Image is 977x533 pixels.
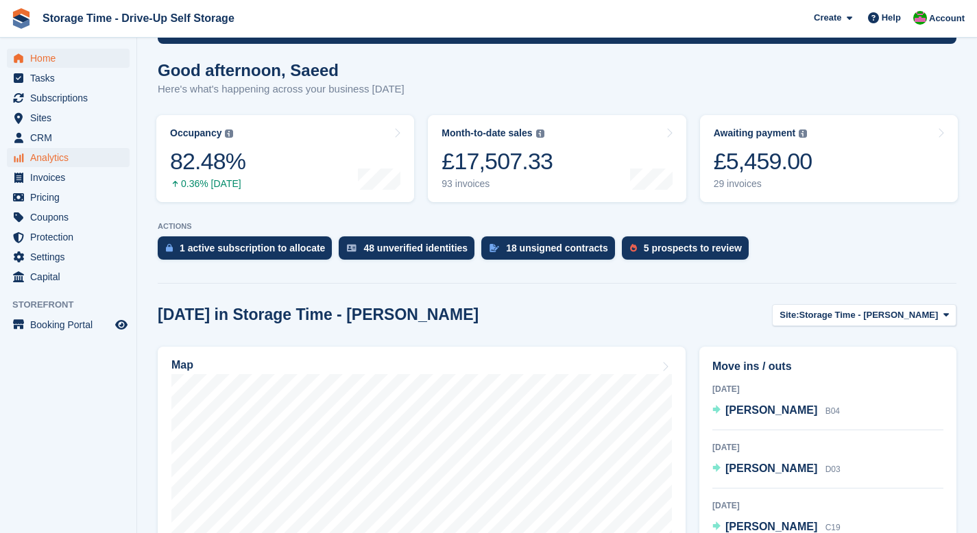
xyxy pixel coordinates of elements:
div: Occupancy [170,127,221,139]
a: menu [7,227,130,247]
img: stora-icon-8386f47178a22dfd0bd8f6a31ec36ba5ce8667c1dd55bd0f319d3a0aa187defe.svg [11,8,32,29]
img: contract_signature_icon-13c848040528278c33f63329250d36e43548de30e8caae1d1a13099fd9432cc5.svg [490,244,499,252]
img: Saeed [913,11,927,25]
div: Awaiting payment [714,127,796,139]
a: menu [7,88,130,108]
span: [PERSON_NAME] [725,462,817,474]
a: Preview store [113,317,130,333]
img: prospect-51fa495bee0391a8d652442698ab0144808aea92771e9ea1ae160a38d050c398.svg [630,244,637,252]
a: menu [7,208,130,227]
h1: Good afternoon, Saeed [158,61,405,79]
a: Month-to-date sales £17,507.33 93 invoices [428,115,686,202]
div: 18 unsigned contracts [506,243,608,253]
span: Subscriptions [30,88,112,108]
div: 48 unverified identities [363,243,468,253]
span: Protection [30,227,112,247]
div: £17,507.33 [442,147,553,175]
a: menu [7,108,130,127]
div: 93 invoices [442,178,553,190]
h2: [DATE] in Storage Time - [PERSON_NAME] [158,306,479,324]
span: Account [929,12,965,25]
span: Site: [780,308,799,322]
span: [PERSON_NAME] [725,521,817,532]
p: Here's what's happening across your business [DATE] [158,82,405,97]
span: Storage Time - [PERSON_NAME] [799,308,939,322]
a: Occupancy 82.48% 0.36% [DATE] [156,115,414,202]
a: menu [7,128,130,147]
a: menu [7,148,130,167]
a: menu [7,315,130,334]
span: Settings [30,247,112,266]
a: menu [7,168,130,187]
span: Booking Portal [30,315,112,334]
a: [PERSON_NAME] D03 [712,460,841,478]
span: Pricing [30,188,112,207]
img: icon-info-grey-7440780725fd019a000dd9b08b2336e03edf1995a4989e88bcd33f0948082b44.svg [799,129,807,138]
a: menu [7,188,130,207]
a: 48 unverified identities [339,236,481,266]
p: ACTIONS [158,222,956,231]
span: Invoices [30,168,112,187]
a: [PERSON_NAME] B04 [712,402,840,420]
span: Create [814,11,841,25]
div: [DATE] [712,383,943,395]
div: 29 invoices [714,178,812,190]
span: C19 [825,523,841,532]
div: 82.48% [170,147,245,175]
a: menu [7,267,130,286]
a: Storage Time - Drive-Up Self Storage [37,7,240,29]
a: Awaiting payment £5,459.00 29 invoices [700,115,958,202]
h2: Move ins / outs [712,358,943,375]
img: icon-info-grey-7440780725fd019a000dd9b08b2336e03edf1995a4989e88bcd33f0948082b44.svg [225,129,233,138]
span: D03 [825,464,841,474]
span: Capital [30,267,112,286]
span: Analytics [30,148,112,167]
div: [DATE] [712,499,943,512]
span: Tasks [30,69,112,88]
div: £5,459.00 [714,147,812,175]
span: Home [30,49,112,68]
span: B04 [825,406,840,416]
a: menu [7,49,130,68]
span: Storefront [12,298,136,312]
div: [DATE] [712,441,943,454]
div: 1 active subscription to allocate [180,243,325,253]
span: Help [882,11,901,25]
h2: Map [171,359,193,371]
button: Site: Storage Time - [PERSON_NAME] [772,304,956,327]
span: Sites [30,108,112,127]
span: [PERSON_NAME] [725,404,817,416]
img: verify_identity-adf6edd0f0f0b5bbfe63781bf79b02c33cf7c696d77639b501bdc392416b5a36.svg [347,244,357,252]
span: Coupons [30,208,112,227]
a: menu [7,69,130,88]
span: CRM [30,128,112,147]
div: Month-to-date sales [442,127,532,139]
div: 0.36% [DATE] [170,178,245,190]
img: icon-info-grey-7440780725fd019a000dd9b08b2336e03edf1995a4989e88bcd33f0948082b44.svg [536,129,544,138]
img: active_subscription_to_allocate_icon-d502201f5373d7db506a760aba3b589e785aa758c864c3986d89f69b8ff3... [166,243,173,252]
a: 5 prospects to review [622,236,756,266]
div: 5 prospects to review [644,243,742,253]
a: menu [7,247,130,266]
a: 1 active subscription to allocate [158,236,339,266]
a: 18 unsigned contracts [481,236,622,266]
